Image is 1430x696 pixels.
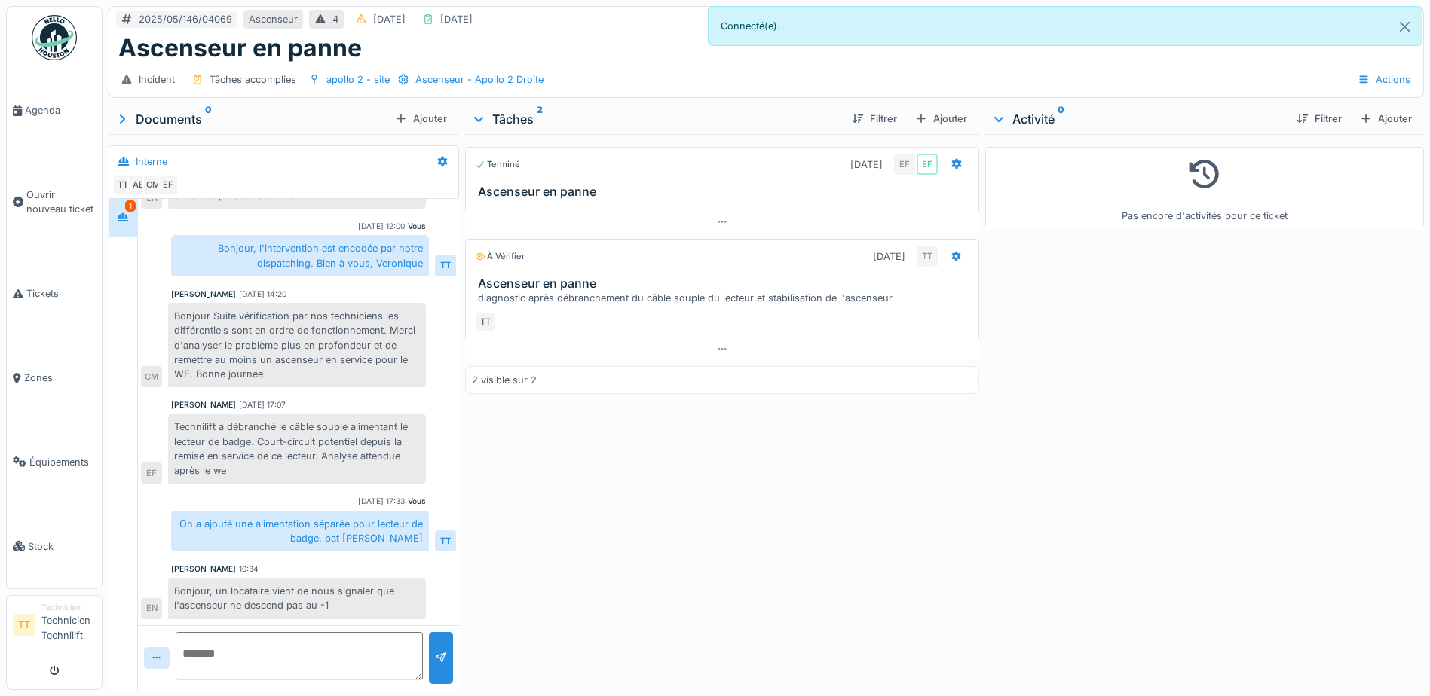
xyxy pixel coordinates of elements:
[24,371,96,385] span: Zones
[7,336,102,420] a: Zones
[139,12,232,26] div: 2025/05/146/04069
[471,110,840,128] div: Tâches
[991,110,1285,128] div: Activité
[435,530,456,551] div: TT
[139,72,175,87] div: Incident
[127,174,149,195] div: AB
[32,15,77,60] img: Badge_color-CXgf-gQk.svg
[168,303,426,387] div: Bonjour Suite vérification par nos techniciens les différentiels sont en ordre de fonctionnement....
[158,174,179,195] div: EF
[171,563,236,575] div: [PERSON_NAME]
[873,249,905,264] div: [DATE]
[1291,108,1348,129] div: Filtrer
[475,250,525,263] div: À vérifier
[28,539,96,554] span: Stock
[475,158,520,171] div: Terminé
[478,291,972,305] div: diagnostic après débranchement du câble souple du lecteur et stabilisation de l'ascenseur
[141,598,162,619] div: EN
[125,200,136,212] div: 1
[168,414,426,484] div: Technilift a débranché le câble souple alimentant le lecteur de badge. Court-circuit potentiel de...
[26,286,96,301] span: Tickets
[239,563,259,575] div: 10:34
[7,504,102,588] a: Stock
[118,34,362,63] h1: Ascenseur en panne
[408,496,426,507] div: Vous
[358,221,405,232] div: [DATE] 12:00
[171,399,236,411] div: [PERSON_NAME]
[7,252,102,336] a: Tickets
[1388,7,1422,47] button: Close
[478,185,972,199] h3: Ascenseur en panne
[249,12,298,26] div: Ascenseur
[13,614,35,636] li: TT
[894,154,915,175] div: EF
[171,235,429,276] div: Bonjour, l'intervention est encodée par notre dispatching. Bien à vous, Veronique
[850,157,883,172] div: [DATE]
[537,110,543,128] sup: 2
[210,72,296,87] div: Tâches accomplies
[472,373,537,387] div: 2 visible sur 2
[995,154,1414,224] div: Pas encore d'activités pour ce ticket
[26,188,96,216] span: Ouvrir nouveau ticket
[389,108,453,129] div: Ajouter
[7,153,102,252] a: Ouvrir nouveau ticket
[205,110,212,128] sup: 0
[332,12,338,26] div: 4
[141,462,162,484] div: EF
[112,174,133,195] div: TT
[373,12,406,26] div: [DATE]
[168,578,426,618] div: Bonjour, un locataire vient de nous signaler que l'ascenseur ne descend pas au -1
[917,154,938,175] div: EF
[115,110,389,128] div: Documents
[41,602,96,649] li: Technicien Technilift
[13,602,96,652] a: TT TechnicienTechnicien Technilift
[141,366,162,387] div: CM
[846,108,903,129] div: Filtrer
[1354,108,1418,129] div: Ajouter
[7,69,102,153] a: Agenda
[29,455,96,469] span: Équipements
[440,12,473,26] div: [DATE]
[7,420,102,504] a: Équipements
[41,602,96,613] div: Technicien
[478,276,972,291] h3: Ascenseur en panne
[435,255,456,276] div: TT
[239,288,286,300] div: [DATE] 14:20
[909,108,973,129] div: Ajouter
[475,311,496,332] div: TT
[408,221,426,232] div: Vous
[326,72,390,87] div: apollo 2 - site
[358,496,405,507] div: [DATE] 17:33
[917,246,938,267] div: TT
[1058,110,1064,128] sup: 0
[171,288,236,300] div: [PERSON_NAME]
[136,154,167,169] div: Interne
[142,174,164,195] div: CM
[239,399,286,411] div: [DATE] 17:07
[25,103,96,118] span: Agenda
[171,511,429,551] div: On a ajouté une alimentation séparée pour lecteur de badge. bat [PERSON_NAME]
[1351,69,1417,90] div: Actions
[708,6,1423,46] div: Connecté(e).
[415,72,544,87] div: Ascenseur - Apollo 2 Droite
